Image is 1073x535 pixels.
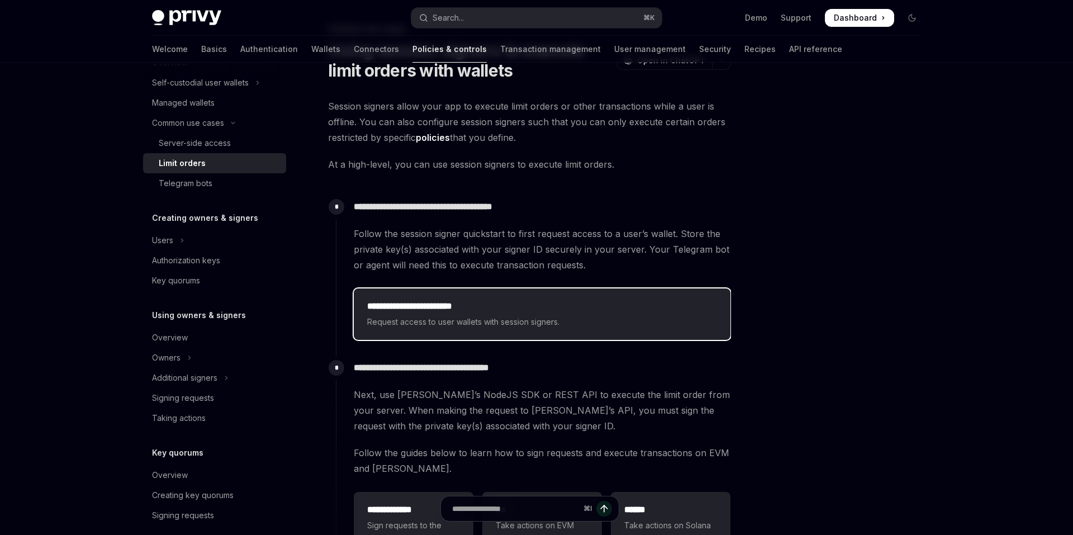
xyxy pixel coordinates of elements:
[152,96,215,110] div: Managed wallets
[412,36,487,63] a: Policies & controls
[452,496,579,521] input: Ask a question...
[152,371,217,385] div: Additional signers
[152,351,181,364] div: Owners
[143,505,286,525] a: Signing requests
[596,501,612,517] button: Send message
[152,116,224,130] div: Common use cases
[201,36,227,63] a: Basics
[354,387,730,434] span: Next, use [PERSON_NAME]’s NodeJS SDK or REST API to execute the limit order from your server. Whe...
[825,9,894,27] a: Dashboard
[143,73,286,93] button: Toggle Self-custodial user wallets section
[152,234,173,247] div: Users
[152,76,249,89] div: Self-custodial user wallets
[781,12,811,23] a: Support
[152,36,188,63] a: Welcome
[311,36,340,63] a: Wallets
[643,13,655,22] span: ⌘ K
[433,11,464,25] div: Search...
[152,446,203,460] h5: Key quorums
[143,348,286,368] button: Toggle Owners section
[152,331,188,344] div: Overview
[354,226,730,273] span: Follow the session signer quickstart to first request access to a user’s wallet. Store the privat...
[152,509,214,522] div: Signing requests
[354,445,730,476] span: Follow the guides below to learn how to sign requests and execute transactions on EVM and [PERSON...
[500,36,601,63] a: Transaction management
[152,10,221,26] img: dark logo
[143,133,286,153] a: Server-side access
[152,254,220,267] div: Authorization keys
[143,113,286,133] button: Toggle Common use cases section
[152,391,214,405] div: Signing requests
[328,157,731,172] span: At a high-level, you can use session signers to execute limit orders.
[159,177,212,190] div: Telegram bots
[143,328,286,348] a: Overview
[143,153,286,173] a: Limit orders
[143,368,286,388] button: Toggle Additional signers section
[143,250,286,271] a: Authorization keys
[143,271,286,291] a: Key quorums
[416,132,450,144] a: policies
[328,98,731,145] span: Session signers allow your app to execute limit orders or other transactions while a user is offl...
[143,485,286,505] a: Creating key quorums
[143,465,286,485] a: Overview
[411,8,662,28] button: Open search
[354,36,399,63] a: Connectors
[240,36,298,63] a: Authentication
[143,388,286,408] a: Signing requests
[744,36,776,63] a: Recipes
[834,12,877,23] span: Dashboard
[143,93,286,113] a: Managed wallets
[143,408,286,428] a: Taking actions
[614,36,686,63] a: User management
[143,173,286,193] a: Telegram bots
[152,274,200,287] div: Key quorums
[159,136,231,150] div: Server-side access
[699,36,731,63] a: Security
[789,36,842,63] a: API reference
[903,9,921,27] button: Toggle dark mode
[143,230,286,250] button: Toggle Users section
[152,309,246,322] h5: Using owners & signers
[745,12,767,23] a: Demo
[152,489,234,502] div: Creating key quorums
[367,315,717,329] span: Request access to user wallets with session signers.
[152,411,206,425] div: Taking actions
[152,211,258,225] h5: Creating owners & signers
[152,468,188,482] div: Overview
[159,157,206,170] div: Limit orders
